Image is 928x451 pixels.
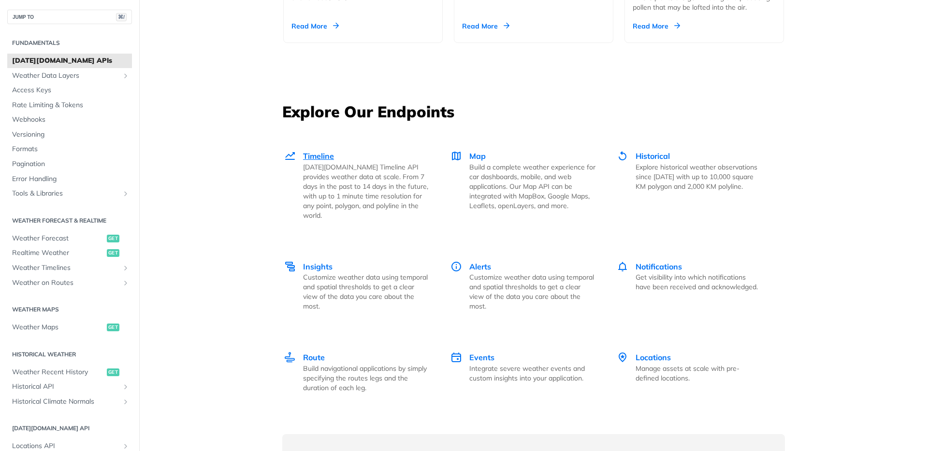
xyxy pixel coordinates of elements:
[7,113,132,127] a: Webhooks
[469,352,494,362] span: Events
[107,249,119,257] span: get
[122,442,130,450] button: Show subpages for Locations API
[12,85,130,95] span: Access Keys
[7,10,132,24] button: JUMP TO⌘/
[606,240,772,332] a: Notifications Notifications Get visibility into which notifications have been received and acknow...
[7,186,132,201] a: Tools & LibrariesShow subpages for Tools & Libraries
[7,54,132,68] a: [DATE][DOMAIN_NAME] APIs
[7,172,132,186] a: Error Handling
[450,352,462,363] img: Events
[122,279,130,287] button: Show subpages for Weather on Routes
[122,264,130,272] button: Show subpages for Weather Timelines
[7,380,132,394] a: Historical APIShow subpages for Historical API
[7,305,132,314] h2: Weather Maps
[636,352,671,362] span: Locations
[303,272,429,311] p: Customize weather data using temporal and spatial thresholds to get a clear view of the data you ...
[303,262,333,271] span: Insights
[7,127,132,142] a: Versioning
[12,397,119,407] span: Historical Climate Normals
[450,150,462,162] img: Map
[12,263,119,273] span: Weather Timelines
[12,323,104,332] span: Weather Maps
[7,98,132,113] a: Rate Limiting & Tokens
[469,262,491,271] span: Alerts
[107,235,119,242] span: get
[7,320,132,335] a: Weather Mapsget
[303,151,334,161] span: Timeline
[12,144,130,154] span: Formats
[12,115,130,125] span: Webhooks
[617,352,628,363] img: Locations
[440,130,606,240] a: Map Map Build a complete weather experience for car dashboards, mobile, and web applications. Our...
[12,189,119,198] span: Tools & Libraries
[284,261,296,272] img: Insights
[7,39,132,47] h2: Fundamentals
[7,216,132,225] h2: Weather Forecast & realtime
[303,364,429,393] p: Build navigational applications by simply specifying the routes legs and the duration of each leg.
[12,382,119,392] span: Historical API
[469,272,595,311] p: Customize weather data using temporal and spatial thresholds to get a clear view of the data you ...
[636,151,670,161] span: Historical
[7,83,132,98] a: Access Keys
[283,240,440,332] a: Insights Insights Customize weather data using temporal and spatial thresholds to get a clear vie...
[7,261,132,275] a: Weather TimelinesShow subpages for Weather Timelines
[107,324,119,331] span: get
[636,162,762,191] p: Explore historical weather observations since [DATE] with up to 10,000 square KM polygon and 2,00...
[7,157,132,171] a: Pagination
[107,368,119,376] span: get
[284,352,296,363] img: Route
[440,240,606,332] a: Alerts Alerts Customize weather data using temporal and spatial thresholds to get a clear view of...
[7,142,132,156] a: Formats
[606,331,772,413] a: Locations Locations Manage assets at scale with pre-defined locations.
[7,350,132,359] h2: Historical Weather
[7,246,132,260] a: Realtime Weatherget
[12,71,119,81] span: Weather Data Layers
[636,364,762,383] p: Manage assets at scale with pre-defined locations.
[7,276,132,290] a: Weather on RoutesShow subpages for Weather on Routes
[12,248,104,258] span: Realtime Weather
[636,262,682,271] span: Notifications
[282,101,785,122] h3: Explore Our Endpoints
[122,398,130,406] button: Show subpages for Historical Climate Normals
[7,424,132,433] h2: [DATE][DOMAIN_NAME] API
[122,72,130,80] button: Show subpages for Weather Data Layers
[116,13,127,21] span: ⌘/
[450,261,462,272] img: Alerts
[636,272,762,292] p: Get visibility into which notifications have been received and acknowledged.
[303,162,429,220] p: [DATE][DOMAIN_NAME] Timeline API provides weather data at scale. From 7 days in the past to 14 da...
[12,174,130,184] span: Error Handling
[7,69,132,83] a: Weather Data LayersShow subpages for Weather Data Layers
[291,21,339,31] div: Read More
[7,365,132,380] a: Weather Recent Historyget
[12,441,119,451] span: Locations API
[617,150,628,162] img: Historical
[122,190,130,197] button: Show subpages for Tools & Libraries
[12,56,130,66] span: [DATE][DOMAIN_NAME] APIs
[12,278,119,288] span: Weather on Routes
[469,364,595,383] p: Integrate severe weather events and custom insights into your application.
[303,352,325,362] span: Route
[469,151,486,161] span: Map
[283,130,440,240] a: Timeline Timeline [DATE][DOMAIN_NAME] Timeline API provides weather data at scale. From 7 days in...
[12,234,104,243] span: Weather Forecast
[617,261,628,272] img: Notifications
[283,331,440,413] a: Route Route Build navigational applications by simply specifying the routes legs and the duration...
[7,231,132,246] a: Weather Forecastget
[284,150,296,162] img: Timeline
[12,159,130,169] span: Pagination
[122,383,130,391] button: Show subpages for Historical API
[462,21,509,31] div: Read More
[606,130,772,240] a: Historical Historical Explore historical weather observations since [DATE] with up to 10,000 squa...
[7,395,132,409] a: Historical Climate NormalsShow subpages for Historical Climate Normals
[440,331,606,413] a: Events Events Integrate severe weather events and custom insights into your application.
[12,100,130,110] span: Rate Limiting & Tokens
[469,162,595,211] p: Build a complete weather experience for car dashboards, mobile, and web applications. Our Map API...
[12,130,130,140] span: Versioning
[633,21,680,31] div: Read More
[12,367,104,377] span: Weather Recent History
